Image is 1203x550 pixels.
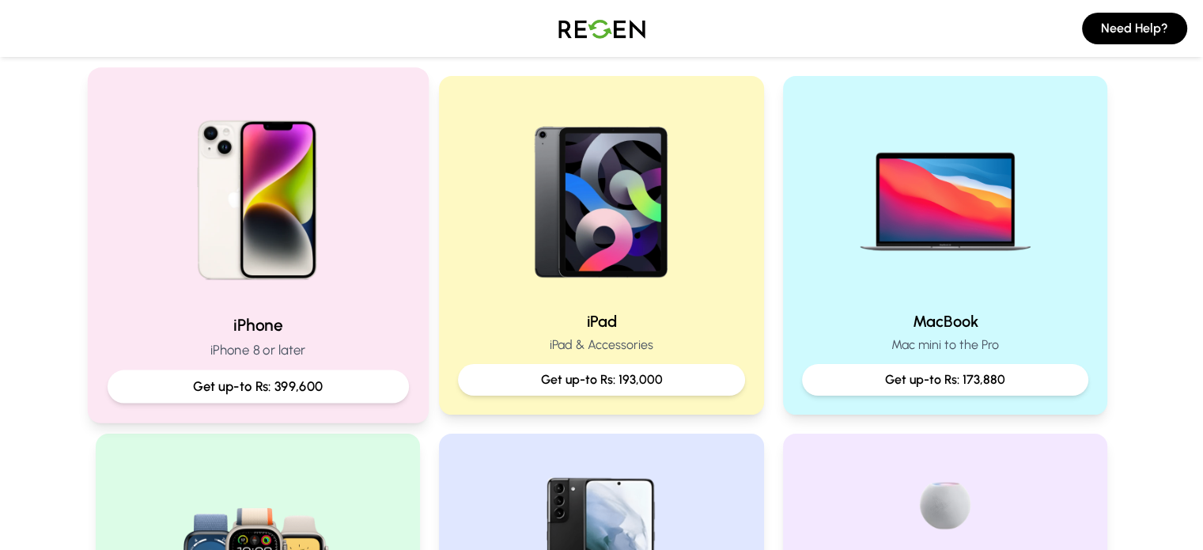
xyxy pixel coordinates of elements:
[458,310,745,332] h2: iPad
[471,370,732,389] p: Get up-to Rs: 193,000
[151,88,364,301] img: iPhone
[1082,13,1187,44] button: Need Help?
[500,95,702,298] img: iPad
[107,340,408,360] p: iPhone 8 or later
[844,95,1046,298] img: MacBook
[547,6,657,51] img: Logo
[815,370,1076,389] p: Get up-to Rs: 173,880
[802,336,1089,355] p: Mac mini to the Pro
[458,336,745,355] p: iPad & Accessories
[120,377,395,396] p: Get up-to Rs: 399,600
[107,313,408,336] h2: iPhone
[802,310,1089,332] h2: MacBook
